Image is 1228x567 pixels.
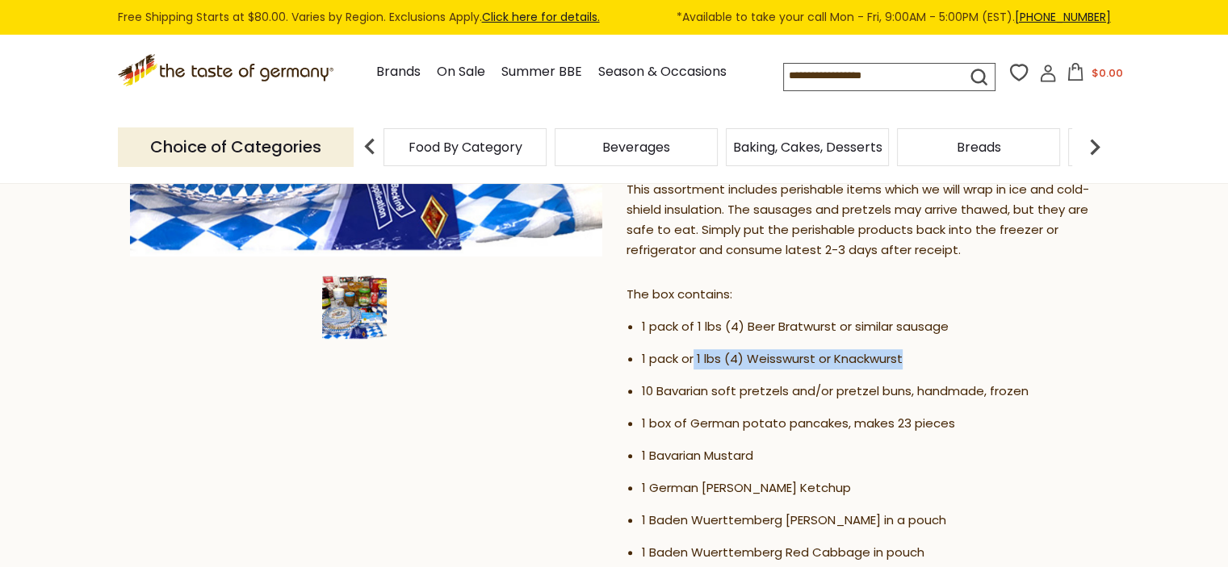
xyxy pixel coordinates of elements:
[642,381,1099,402] li: 10 Bavarian soft pretzels and/or pretzel buns, handmade, frozen
[118,8,1111,27] div: Free Shipping Starts at $80.00. Varies by Region. Exclusions Apply.
[354,131,386,163] img: previous arrow
[642,317,1099,337] li: 1 pack of 1 lbs (4) Beer Bratwurst or similar sausage
[642,478,1099,498] li: 1 German [PERSON_NAME] Ketchup
[642,446,1099,466] li: 1 Bavarian Mustard
[501,61,582,83] a: Summer BBE
[376,61,421,83] a: Brands
[677,8,1111,27] span: *Available to take your call Mon - Fri, 9:00AM - 5:00PM (EST).
[602,141,670,153] a: Beverages
[957,141,1001,153] a: Breads
[642,349,1099,369] li: 1 pack or 1 lbs (4) Weisswurst or Knackwurst
[409,141,522,153] a: Food By Category
[437,61,485,83] a: On Sale
[1079,131,1111,163] img: next arrow
[1060,63,1129,87] button: $0.00
[627,285,1099,305] p: The box contains:
[627,180,1099,261] p: This assortment includes perishable items which we will wrap in ice and cold-shield insulation. T...
[642,543,1099,563] li: 1 Baden Wuerttemberg Red Cabbage in pouch
[642,511,1099,531] li: 1 Baden Wuerttemberg [PERSON_NAME] in a pouch
[118,127,354,167] p: Choice of Categories
[642,414,1099,434] li: 1 box of German potato pancakes, makes 23 pieces
[482,9,600,25] a: Click here for details.
[733,141,882,153] a: Baking, Cakes, Desserts
[1091,65,1122,81] span: $0.00
[598,61,727,83] a: Season & Occasions
[322,275,387,340] img: The Taste of Germany Oktoberfest Party Box for 8, Perishable - FREE SHIPPING
[1015,9,1111,25] a: [PHONE_NUMBER]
